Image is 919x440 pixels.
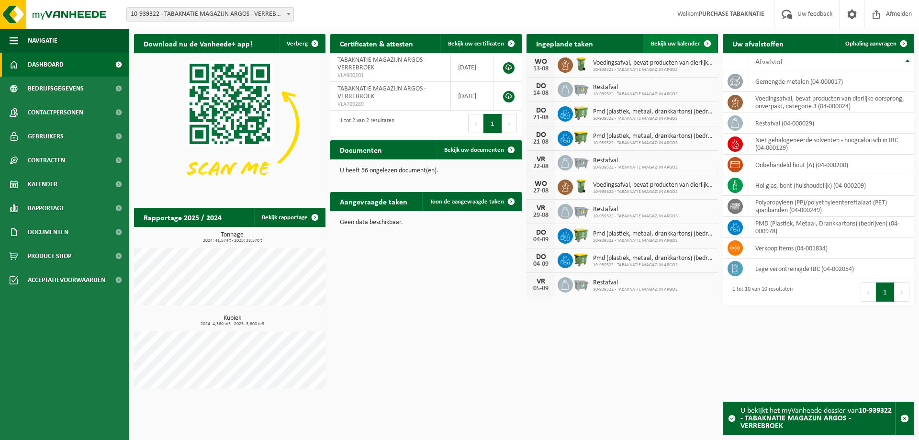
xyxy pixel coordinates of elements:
[573,276,589,292] img: WB-2500-GAL-GY-01
[531,131,550,139] div: DO
[440,34,521,53] a: Bekijk uw certificaten
[593,189,713,195] span: 10-939322 - TABAKNATIE MAGAZIJN ARGOS
[748,155,914,175] td: onbehandeld hout (A) (04-000200)
[593,287,678,293] span: 10-939322 - TABAKNATIE MAGAZIJN ARGOS
[748,113,914,134] td: restafval (04-000029)
[28,172,57,196] span: Kalender
[748,175,914,196] td: hol glas, bont (huishoudelijk) (04-000209)
[593,181,713,189] span: Voedingsafval, bevat producten van dierlijke oorsprong, onverpakt, categorie 3
[728,282,793,303] div: 1 tot 10 van 10 resultaten
[451,53,493,82] td: [DATE]
[593,279,678,287] span: Restafval
[531,90,550,97] div: 14-08
[748,259,914,279] td: Lege verontreinigde IBC (04-002054)
[593,165,678,170] span: 10-939322 - TABAKNATIE MAGAZIJN ARGOS
[593,108,713,116] span: Pmd (plastiek, metaal, drankkartons) (bedrijven)
[531,82,550,90] div: DO
[895,282,909,302] button: Next
[28,148,65,172] span: Contracten
[755,58,783,66] span: Afvalstof
[337,101,443,108] span: VLA709289
[531,58,550,66] div: WO
[573,56,589,72] img: WB-0140-HPE-GN-50
[531,180,550,188] div: WO
[335,113,394,134] div: 1 tot 2 van 2 resultaten
[28,196,65,220] span: Rapportage
[28,53,64,77] span: Dashboard
[531,278,550,285] div: VR
[531,188,550,194] div: 27-08
[502,114,517,133] button: Next
[573,80,589,97] img: WB-2500-GAL-GY-01
[28,77,84,101] span: Bedrijfsgegevens
[134,34,262,53] h2: Download nu de Vanheede+ app!
[593,214,678,219] span: 10-939322 - TABAKNATIE MAGAZIJN ARGOS
[573,178,589,194] img: WB-0140-HPE-GN-50
[593,59,713,67] span: Voedingsafval, bevat producten van dierlijke oorsprong, onverpakt, categorie 3
[593,91,678,97] span: 10-939322 - TABAKNATIE MAGAZIJN ARGOS
[451,82,493,111] td: [DATE]
[573,105,589,121] img: WB-0660-HPE-GN-50
[876,282,895,302] button: 1
[330,192,417,211] h2: Aangevraagde taken
[573,251,589,268] img: WB-1100-HPE-GN-50
[437,140,521,159] a: Bekijk uw documenten
[748,134,914,155] td: niet gehalogeneerde solventen - hoogcalorisch in IBC (04-000129)
[531,114,550,121] div: 21-08
[593,206,678,214] span: Restafval
[134,208,231,226] h2: Rapportage 2025 / 2024
[531,237,550,243] div: 04-09
[531,212,550,219] div: 29-08
[531,285,550,292] div: 05-09
[28,101,83,124] span: Contactpersonen
[573,227,589,243] img: WB-0660-HPE-GN-50
[573,203,589,219] img: WB-2500-GAL-GY-01
[448,41,504,47] span: Bekijk uw certificaten
[748,238,914,259] td: verkoop items (04-001834)
[531,163,550,170] div: 22-08
[861,282,876,302] button: Previous
[422,192,521,211] a: Toon de aangevraagde taken
[593,84,678,91] span: Restafval
[593,116,713,122] span: 10-939322 - TABAKNATIE MAGAZIJN ARGOS
[28,244,71,268] span: Product Shop
[573,129,589,146] img: WB-1100-HPE-GN-50
[527,34,603,53] h2: Ingeplande taken
[468,114,483,133] button: Previous
[593,157,678,165] span: Restafval
[593,255,713,262] span: Pmd (plastiek, metaal, drankkartons) (bedrijven)
[134,53,325,197] img: Download de VHEPlus App
[531,107,550,114] div: DO
[126,7,294,22] span: 10-939322 - TABAKNATIE MAGAZIJN ARGOS - VERREBROEK
[838,34,913,53] a: Ophaling aanvragen
[330,140,392,159] h2: Documenten
[340,219,512,226] p: Geen data beschikbaar.
[845,41,897,47] span: Ophaling aanvragen
[139,232,325,243] h3: Tonnage
[748,217,914,238] td: PMD (Plastiek, Metaal, Drankkartons) (bedrijven) (04-000978)
[531,156,550,163] div: VR
[531,229,550,237] div: DO
[139,322,325,327] span: 2024: 4,360 m3 - 2025: 3,600 m3
[254,208,325,227] a: Bekijk rapportage
[748,92,914,113] td: voedingsafval, bevat producten van dierlijke oorsprong, onverpakt, categorie 3 (04-000024)
[531,204,550,212] div: VR
[531,66,550,72] div: 13-08
[740,407,892,430] strong: 10-939322 - TABAKNATIE MAGAZIJN ARGOS - VERREBROEK
[340,168,512,174] p: U heeft 56 ongelezen document(en).
[593,238,713,244] span: 10-939322 - TABAKNATIE MAGAZIJN ARGOS
[444,147,504,153] span: Bekijk uw documenten
[593,67,713,73] span: 10-939322 - TABAKNATIE MAGAZIJN ARGOS
[139,315,325,327] h3: Kubiek
[593,140,713,146] span: 10-939322 - TABAKNATIE MAGAZIJN ARGOS
[483,114,502,133] button: 1
[127,8,293,21] span: 10-939322 - TABAKNATIE MAGAZIJN ARGOS - VERREBROEK
[748,196,914,217] td: polypropyleen (PP)/polyethyleentereftalaat (PET) spanbanden (04-000249)
[337,56,426,71] span: TABAKNATIE MAGAZIJN ARGOS - VERREBROEK
[699,11,764,18] strong: PURCHASE TABAKNATIE
[531,261,550,268] div: 04-09
[330,34,423,53] h2: Certificaten & attesten
[279,34,325,53] button: Verberg
[28,268,105,292] span: Acceptatievoorwaarden
[643,34,717,53] a: Bekijk uw kalender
